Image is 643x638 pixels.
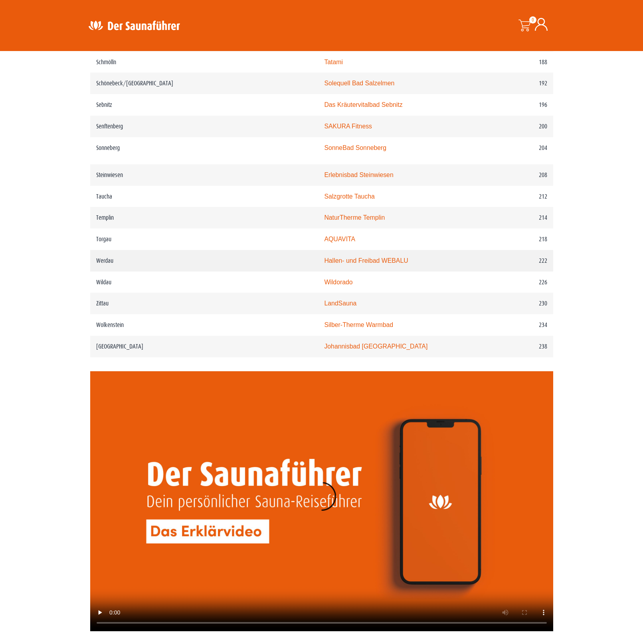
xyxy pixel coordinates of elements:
[90,186,319,207] td: Taucha
[481,164,553,186] td: 208
[90,207,319,228] td: Templin
[90,228,319,250] td: Torgau
[90,250,319,272] td: Werdau
[481,186,553,207] td: 212
[90,73,319,94] td: Schönebeck/[GEOGRAPHIC_DATA]
[481,272,553,293] td: 226
[90,164,319,186] td: Steinwiesen
[90,51,319,73] td: Schmölln
[324,144,386,151] a: SonneBad Sonneberg
[481,228,553,250] td: 218
[481,116,553,137] td: 200
[324,171,393,178] a: Erlebnisbad Steinwiesen
[90,314,319,336] td: Wolkenstein
[481,314,553,336] td: 234
[324,80,394,87] a: Solequell Bad Salzelmen
[324,257,408,264] a: Hallen- und Freibad WEBALU
[324,279,352,286] a: Wildorado
[324,300,356,307] a: LandSauna
[324,343,427,350] a: Johannisbad [GEOGRAPHIC_DATA]
[90,336,319,357] td: [GEOGRAPHIC_DATA]
[481,51,553,73] td: 188
[324,59,343,65] a: Tatami
[529,16,536,24] span: 0
[324,321,393,328] a: Silber-Therme Warmbad
[90,94,319,116] td: Sebnitz
[90,272,319,293] td: Wildau
[481,73,553,94] td: 192
[481,207,553,228] td: 214
[324,123,372,130] a: SAKURA Fitness
[324,214,385,221] a: NaturTherme Templin
[90,293,319,314] td: Zittau
[90,116,319,137] td: Senftenberg
[481,293,553,314] td: 230
[481,137,553,164] td: 204
[481,336,553,357] td: 238
[324,101,402,108] a: Das Kräutervitalbad Sebnitz
[324,193,374,200] a: Salzgrotte Taucha
[324,236,355,242] a: AQUAVITA
[90,137,319,164] td: Sonneberg
[481,250,553,272] td: 222
[481,94,553,116] td: 196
